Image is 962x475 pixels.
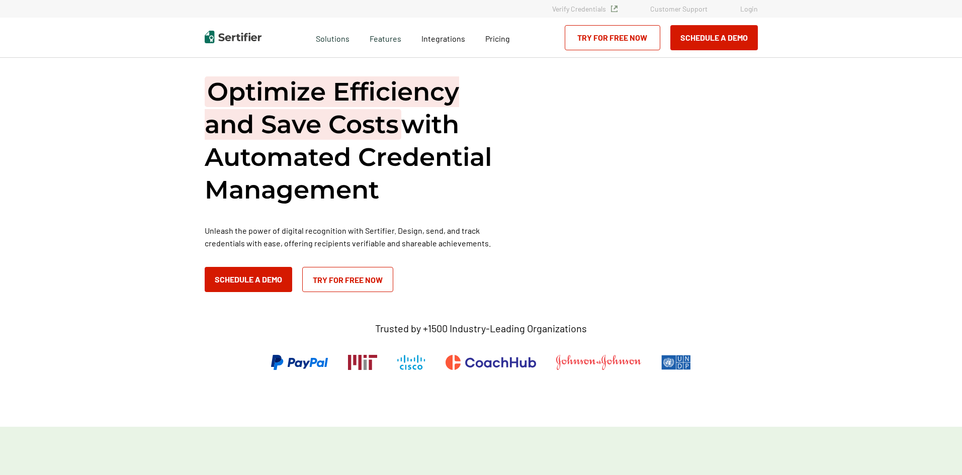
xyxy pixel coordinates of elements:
img: Sertifier | Digital Credentialing Platform [205,31,261,43]
a: Verify Credentials [552,5,618,13]
img: Cisco [397,355,425,370]
a: Integrations [421,31,465,44]
p: Trusted by +1500 Industry-Leading Organizations [375,322,587,335]
h1: with Automated Credential Management [205,75,506,206]
span: Features [370,31,401,44]
img: PayPal [271,355,328,370]
img: Johnson & Johnson [556,355,641,370]
a: Customer Support [650,5,708,13]
span: Pricing [485,34,510,43]
img: Verified [611,6,618,12]
a: Try for Free Now [302,267,393,292]
p: Unleash the power of digital recognition with Sertifier. Design, send, and track credentials with... [205,224,506,249]
a: Try for Free Now [565,25,660,50]
img: Massachusetts Institute of Technology [348,355,377,370]
img: CoachHub [446,355,536,370]
img: UNDP [661,355,691,370]
a: Pricing [485,31,510,44]
span: Solutions [316,31,349,44]
span: Optimize Efficiency and Save Costs [205,76,459,140]
a: Login [740,5,758,13]
span: Integrations [421,34,465,43]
